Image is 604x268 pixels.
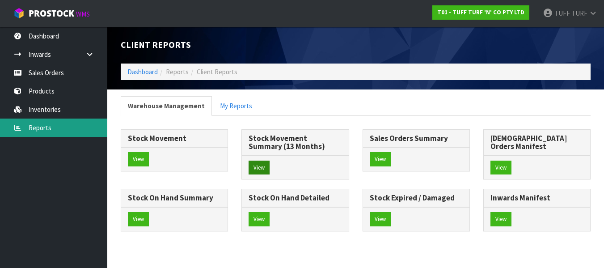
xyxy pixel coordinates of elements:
[249,134,342,151] h3: Stock Movement Summary (13 Months)
[166,68,189,76] span: Reports
[249,194,342,202] h3: Stock On Hand Detailed
[490,212,511,226] button: View
[121,96,212,115] a: Warehouse Management
[554,9,587,17] span: TUFF TURF
[437,9,524,16] strong: T01 - TUFF TURF 'N' CO PTY LTD
[490,161,511,175] button: View
[128,134,221,143] h3: Stock Movement
[490,194,583,202] h3: Inwards Manifest
[370,134,463,143] h3: Sales Orders Summary
[128,194,221,202] h3: Stock On Hand Summary
[370,152,391,166] button: View
[197,68,237,76] span: Client Reports
[249,161,270,175] button: View
[213,96,259,115] a: My Reports
[128,212,149,226] button: View
[249,212,270,226] button: View
[370,194,463,202] h3: Stock Expired / Damaged
[29,8,74,19] span: ProStock
[490,134,583,151] h3: [DEMOGRAPHIC_DATA] Orders Manifest
[128,152,149,166] button: View
[76,10,90,18] small: WMS
[370,212,391,226] button: View
[127,68,158,76] a: Dashboard
[13,8,25,19] img: cube-alt.png
[121,39,191,50] span: Client Reports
